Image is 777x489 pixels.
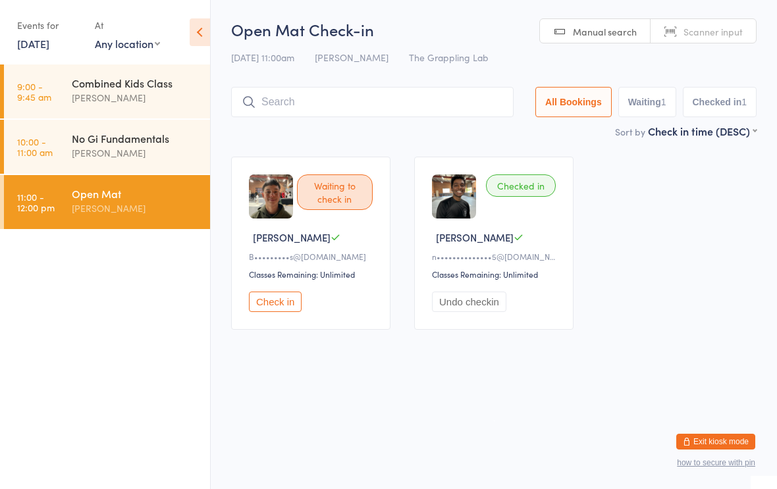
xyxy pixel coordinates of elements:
[17,14,82,36] div: Events for
[648,124,757,138] div: Check in time (DESC)
[409,51,489,64] span: The Grappling Lab
[17,36,49,51] a: [DATE]
[231,87,514,117] input: Search
[618,87,676,117] button: Waiting1
[17,192,55,213] time: 11:00 - 12:00 pm
[4,120,210,174] a: 10:00 -11:00 amNo Gi Fundamentals[PERSON_NAME]
[249,174,293,219] img: image1756874517.png
[535,87,612,117] button: All Bookings
[297,174,373,210] div: Waiting to check in
[573,25,637,38] span: Manual search
[17,81,51,102] time: 9:00 - 9:45 am
[72,131,199,145] div: No Gi Fundamentals
[4,64,210,118] a: 9:00 -9:45 amCombined Kids Class[PERSON_NAME]
[249,251,377,262] div: B•••••••••s@[DOMAIN_NAME]
[677,458,755,467] button: how to secure with pin
[231,51,294,64] span: [DATE] 11:00am
[253,230,331,244] span: [PERSON_NAME]
[72,145,199,161] div: [PERSON_NAME]
[72,76,199,90] div: Combined Kids Class
[432,269,560,280] div: Classes Remaining: Unlimited
[249,269,377,280] div: Classes Remaining: Unlimited
[683,25,743,38] span: Scanner input
[72,201,199,216] div: [PERSON_NAME]
[315,51,388,64] span: [PERSON_NAME]
[486,174,556,197] div: Checked in
[432,292,506,312] button: Undo checkin
[95,36,160,51] div: Any location
[17,136,53,157] time: 10:00 - 11:00 am
[72,186,199,201] div: Open Mat
[615,125,645,138] label: Sort by
[432,251,560,262] div: n••••••••••••••5@[DOMAIN_NAME]
[231,18,757,40] h2: Open Mat Check-in
[436,230,514,244] span: [PERSON_NAME]
[432,174,476,219] img: image1743649111.png
[249,292,302,312] button: Check in
[676,434,755,450] button: Exit kiosk mode
[4,175,210,229] a: 11:00 -12:00 pmOpen Mat[PERSON_NAME]
[661,97,666,107] div: 1
[741,97,747,107] div: 1
[683,87,757,117] button: Checked in1
[72,90,199,105] div: [PERSON_NAME]
[95,14,160,36] div: At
